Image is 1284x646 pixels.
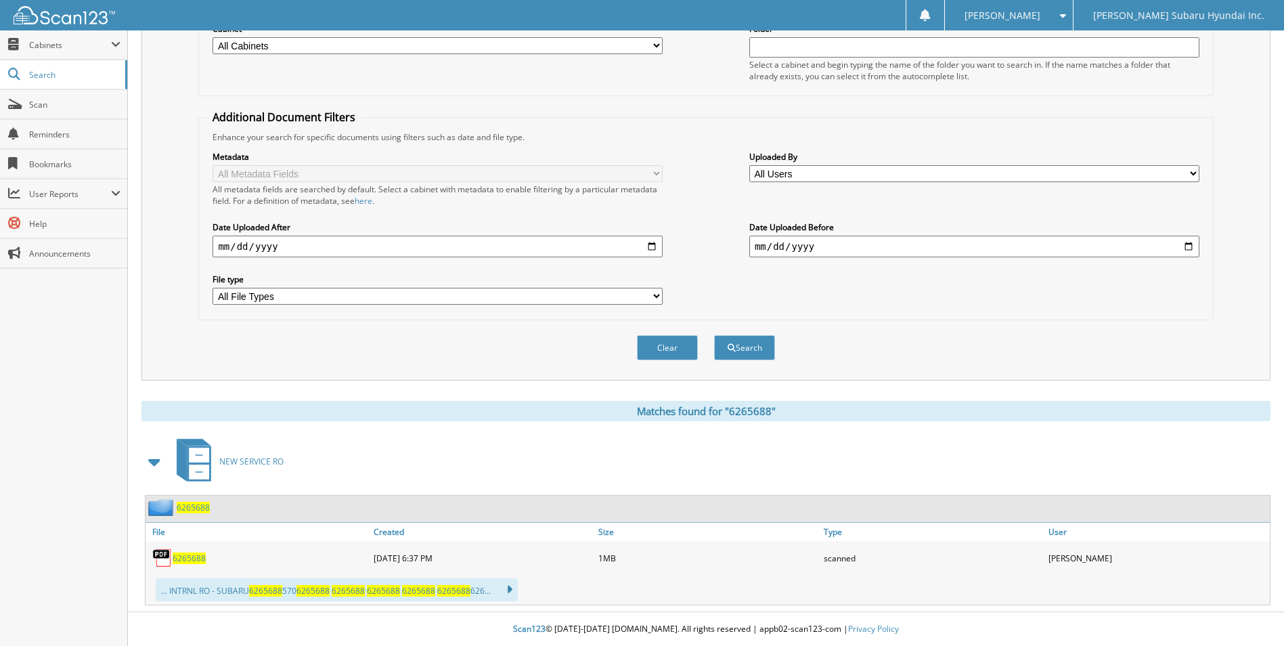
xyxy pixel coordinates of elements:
a: Created [370,523,595,541]
span: Bookmarks [29,158,120,170]
button: Clear [637,335,698,360]
span: NEW SERVICE RO [219,456,284,467]
label: Metadata [213,151,663,163]
div: scanned [820,544,1045,572]
a: 6265688 [173,553,206,564]
span: User Reports [29,188,111,200]
a: here [355,195,372,207]
a: Size [595,523,820,541]
span: Cabinets [29,39,111,51]
a: User [1045,523,1270,541]
a: File [146,523,370,541]
a: NEW SERVICE RO [169,435,284,488]
div: © [DATE]-[DATE] [DOMAIN_NAME]. All rights reserved | appb02-scan123-com | [128,613,1284,646]
label: Date Uploaded After [213,221,663,233]
label: Uploaded By [749,151,1199,163]
div: [DATE] 6:37 PM [370,544,595,572]
div: Matches found for "6265688" [141,401,1270,421]
label: Date Uploaded Before [749,221,1199,233]
span: [PERSON_NAME] Subaru Hyundai Inc. [1093,12,1264,20]
img: folder2.png [148,499,177,516]
span: Reminders [29,129,120,140]
label: File type [213,274,663,285]
div: All metadata fields are searched by default. Select a cabinet with metadata to enable filtering b... [213,184,663,207]
img: PDF.png [152,548,173,568]
a: Privacy Policy [848,623,899,634]
div: ... INTRNL RO - SUBARU 570 626... [156,578,518,601]
span: Announcements [29,248,120,259]
span: 6265688 [296,585,330,597]
span: 6265688 [249,585,282,597]
input: end [749,236,1199,257]
div: Select a cabinet and begin typing the name of the folder you want to search in. If the name match... [749,59,1199,82]
span: Search [29,69,118,81]
a: 6265688 [177,502,210,513]
span: Scan [29,99,120,110]
span: 6265688 [402,585,435,597]
a: Type [820,523,1045,541]
legend: Additional Document Filters [206,110,362,125]
button: Search [714,335,775,360]
input: start [213,236,663,257]
span: Scan123 [513,623,546,634]
div: Enhance your search for specific documents using filters such as date and file type. [206,131,1205,143]
div: 1MB [595,544,820,572]
img: scan123-logo-white.svg [14,6,115,24]
span: 6265688 [332,585,365,597]
span: 6265688 [367,585,400,597]
span: [PERSON_NAME] [965,12,1040,20]
span: 6265688 [437,585,470,597]
div: [PERSON_NAME] [1045,544,1270,572]
span: Help [29,218,120,230]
